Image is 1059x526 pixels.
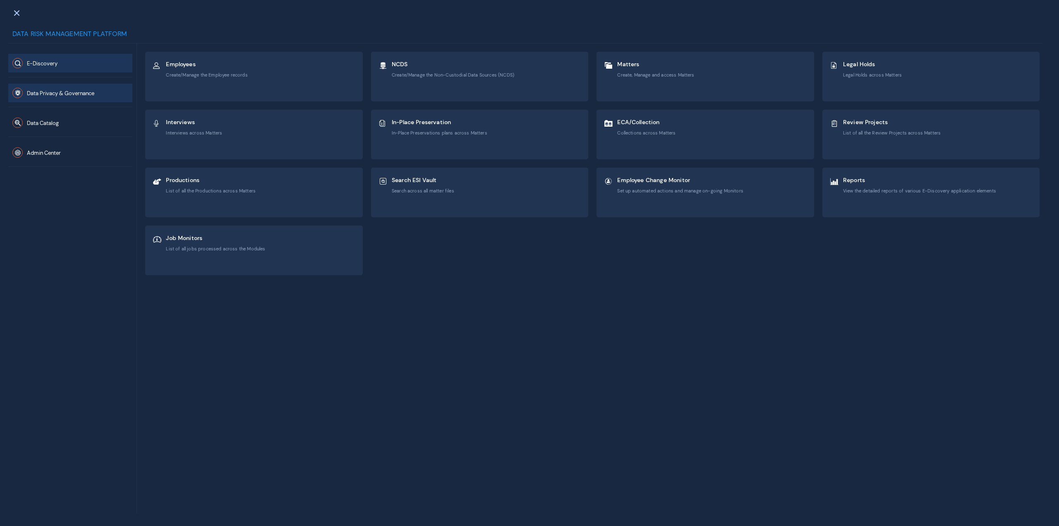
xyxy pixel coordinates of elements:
[392,60,514,68] span: NCDS
[166,188,256,194] span: List of all the Productions across Matters
[166,234,265,242] span: Job Monitors
[27,120,59,127] span: Data Catalog
[166,72,247,78] span: Create/Manage the Employee records
[8,113,132,132] button: Data Catalog
[8,29,1042,43] div: Data Risk Management Platform
[843,188,996,194] span: View the detailed reports of various E-Discovery application elements
[843,130,941,136] span: List of all the Review Projects across Matters
[617,176,743,184] span: Employee Change Monitor
[617,72,694,78] span: Create, Manage and access Matters
[166,60,247,68] span: Employees
[617,188,743,194] span: Set up automated actions and manage on-going Monitors
[27,60,58,67] span: E-Discovery
[166,130,222,136] span: Interviews across Matters
[617,118,676,126] span: ECA/Collection
[8,84,132,102] button: Data Privacy & Governance
[617,130,676,136] span: Collections across Matters
[166,176,256,184] span: Productions
[27,90,94,97] span: Data Privacy & Governance
[843,176,996,184] span: Reports
[843,72,902,78] span: Legal Holds across Matters
[392,176,454,184] span: Search ESI Vault
[392,72,514,78] span: Create/Manage the Non-Custodial Data Sources (NCDS)
[392,188,454,194] span: Search across all matter files
[843,60,902,68] span: Legal Holds
[392,118,487,126] span: In-Place Preservation
[166,246,265,252] span: List of all jobs processed across the Modules
[166,118,222,126] span: Interviews
[8,54,132,72] button: E-Discovery
[27,149,61,156] span: Admin Center
[843,118,941,126] span: Review Projects
[392,130,487,136] span: In-Place Preservations plans across Matters
[8,143,132,162] button: Admin Center
[617,60,694,68] span: Matters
